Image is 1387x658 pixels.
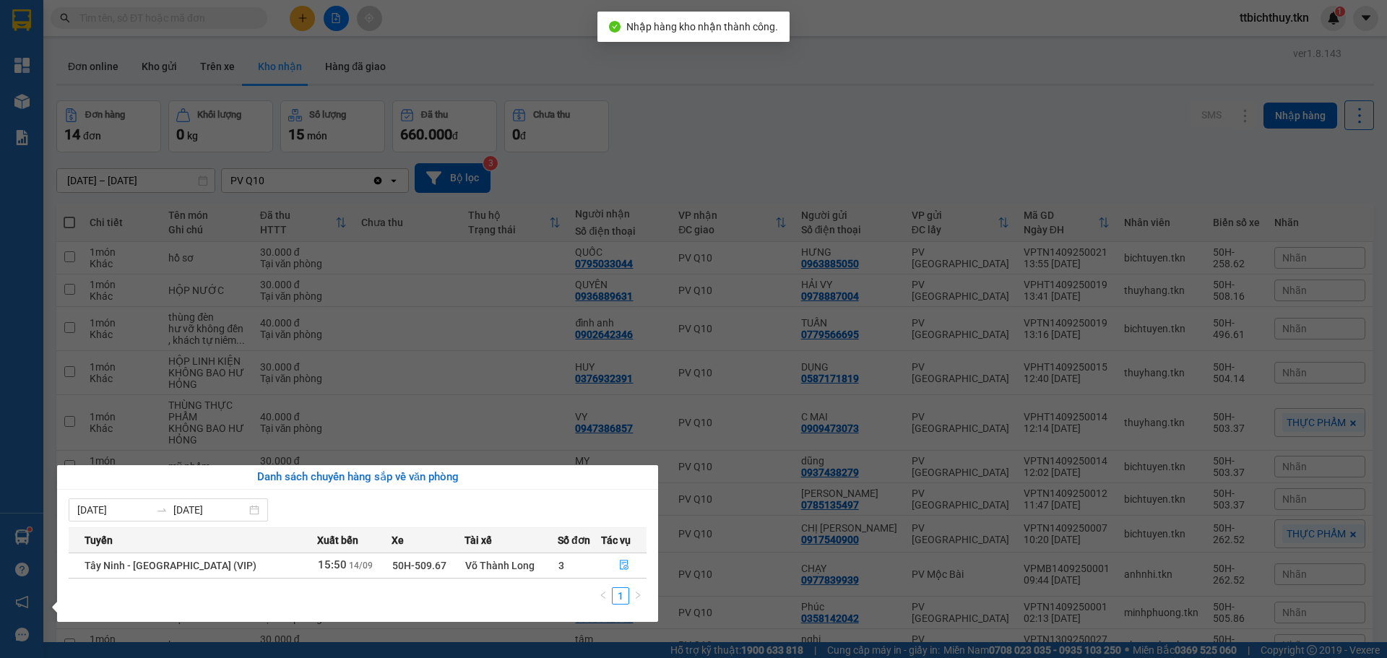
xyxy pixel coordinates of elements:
span: Xuất bến [317,532,358,548]
span: Tài xế [465,532,492,548]
div: Võ Thành Long [465,558,557,573]
div: Danh sách chuyến hàng sắp về văn phòng [69,469,647,486]
a: 1 [613,588,628,604]
span: 50H-509.67 [392,560,446,571]
span: right [634,591,642,599]
span: left [599,591,608,599]
span: 3 [558,560,564,571]
span: Tuyến [85,532,113,548]
span: swap-right [156,504,168,516]
li: 1 [612,587,629,605]
span: file-done [619,560,629,571]
span: Xe [392,532,404,548]
input: Đến ngày [173,502,246,518]
input: Từ ngày [77,502,150,518]
span: Nhập hàng kho nhận thành công. [626,21,778,33]
span: Số đơn [558,532,590,548]
span: Tây Ninh - [GEOGRAPHIC_DATA] (VIP) [85,560,256,571]
span: 15:50 [318,558,347,571]
span: 14/09 [349,560,373,571]
button: right [629,587,647,605]
li: Previous Page [595,587,612,605]
button: file-done [602,554,646,577]
button: left [595,587,612,605]
span: Tác vụ [601,532,631,548]
span: to [156,504,168,516]
span: check-circle [609,21,621,33]
li: Next Page [629,587,647,605]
